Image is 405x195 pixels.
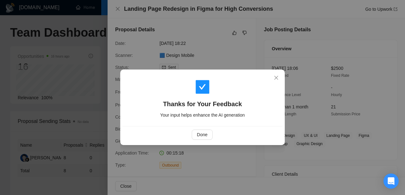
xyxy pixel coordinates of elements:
button: Done [192,130,212,140]
button: Close [268,70,285,87]
span: close [274,75,279,80]
span: Done [197,131,207,138]
h4: Thanks for Your Feedback [130,100,275,108]
div: Open Intercom Messenger [383,174,399,189]
span: Your input helps enhance the AI generation [160,113,245,118]
span: check-square [195,79,210,94]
